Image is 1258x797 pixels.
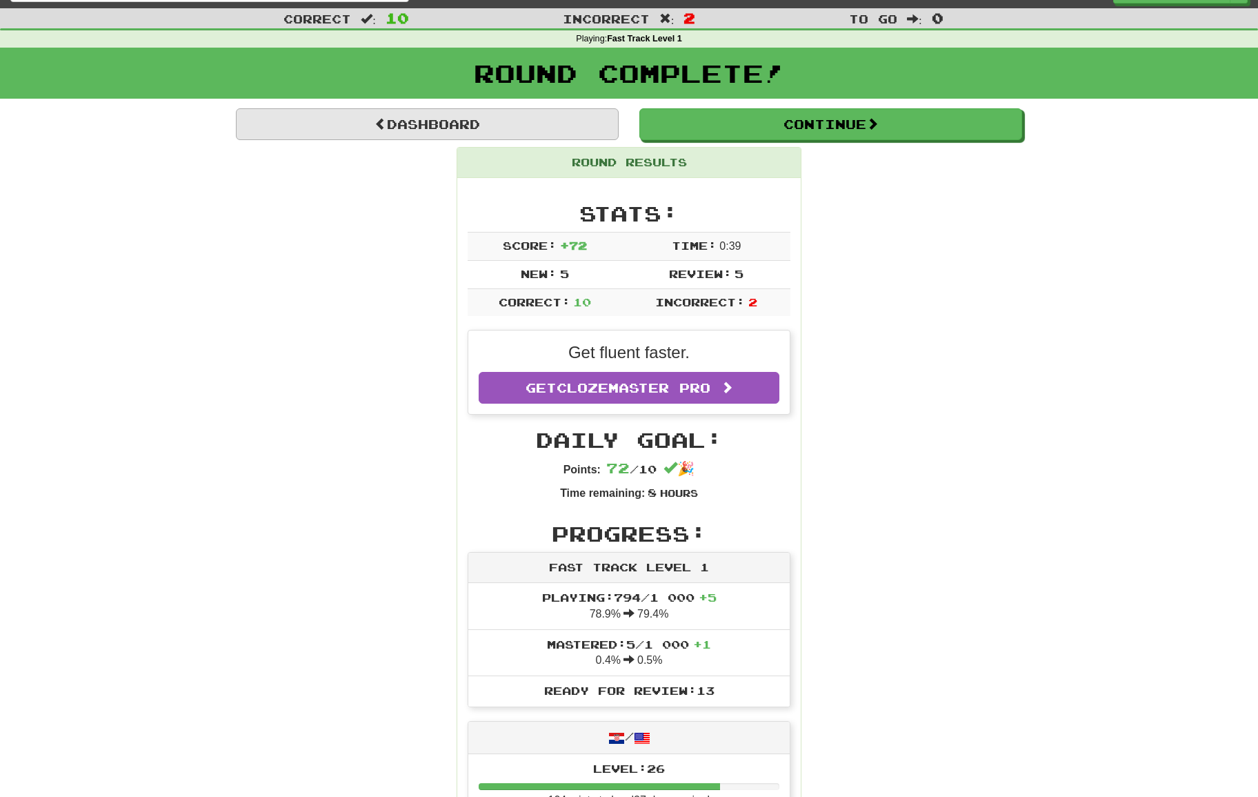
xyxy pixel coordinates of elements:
[5,59,1253,87] h1: Round Complete!
[557,380,710,395] span: Clozemaster Pro
[593,762,665,775] span: Level: 26
[932,10,943,26] span: 0
[683,10,695,26] span: 2
[907,13,922,25] span: :
[468,722,790,754] div: /
[563,12,650,26] span: Incorrect
[660,487,698,499] small: Hours
[547,638,711,651] span: Mastered: 5 / 1 000
[659,13,675,25] span: :
[639,108,1022,140] button: Continue
[693,638,711,651] span: + 1
[503,239,557,252] span: Score:
[479,341,779,364] p: Get fluent faster.
[468,429,790,451] h2: Daily Goal:
[499,295,570,308] span: Correct:
[663,461,695,476] span: 🎉
[669,267,732,280] span: Review:
[573,295,591,308] span: 10
[542,591,717,604] span: Playing: 794 / 1 000
[735,267,743,280] span: 5
[468,522,790,545] h2: Progress:
[606,460,630,476] span: 72
[386,10,409,26] span: 10
[468,202,790,225] h2: Stats:
[849,12,897,26] span: To go
[699,591,717,604] span: + 5
[468,629,790,677] li: 0.4% 0.5%
[283,12,351,26] span: Correct
[236,108,619,140] a: Dashboard
[521,267,557,280] span: New:
[457,148,801,178] div: Round Results
[672,239,717,252] span: Time:
[648,486,657,499] span: 8
[468,553,790,583] div: Fast Track Level 1
[607,34,682,43] strong: Fast Track Level 1
[719,240,741,252] span: 0 : 39
[748,295,757,308] span: 2
[655,295,745,308] span: Incorrect:
[544,684,715,697] span: Ready for Review: 13
[560,239,587,252] span: + 72
[563,464,601,475] strong: Points:
[479,372,779,404] a: GetClozemaster Pro
[560,487,645,499] strong: Time remaining:
[606,462,657,475] span: / 10
[361,13,376,25] span: :
[560,267,569,280] span: 5
[468,583,790,630] li: 78.9% 79.4%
